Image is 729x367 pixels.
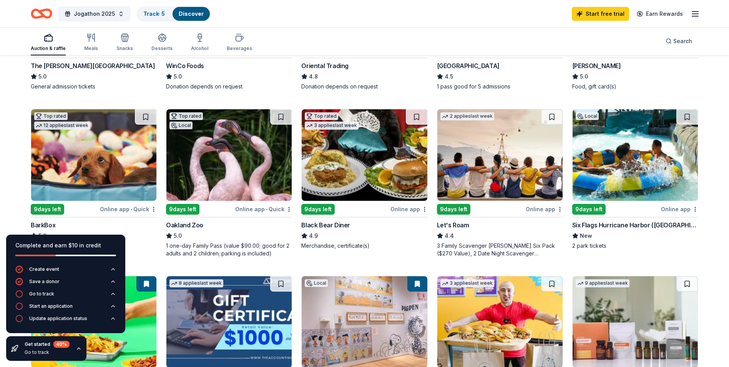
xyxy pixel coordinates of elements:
[437,220,469,230] div: Let's Roam
[169,112,203,120] div: Top rated
[166,220,203,230] div: Oakland Zoo
[25,349,70,355] div: Go to track
[25,341,70,348] div: Get started
[235,204,292,214] div: Online app Quick
[34,122,90,130] div: 12 applies last week
[31,220,55,230] div: BarkBox
[143,10,165,17] a: Track· 5
[84,30,98,55] button: Meals
[445,72,453,81] span: 4.5
[576,279,629,287] div: 9 applies last week
[572,242,698,250] div: 2 park tickets
[29,315,87,322] div: Update application status
[301,61,349,70] div: Oriental Trading
[58,6,130,22] button: Jogathon 2025
[166,61,204,70] div: WinCo Foods
[661,204,698,214] div: Online app
[29,279,60,285] div: Save a donor
[576,112,599,120] div: Local
[151,45,173,52] div: Desserts
[31,204,64,215] div: 9 days left
[166,242,292,257] div: 1 one-day Family Pass (value $90.00; good for 2 adults and 2 children; parking is included)
[15,315,116,327] button: Update application status
[305,279,328,287] div: Local
[266,206,267,212] span: •
[673,37,692,46] span: Search
[31,61,155,70] div: The [PERSON_NAME][GEOGRAPHIC_DATA]
[572,220,698,230] div: Six Flags Hurricane Harbor ([GEOGRAPHIC_DATA])
[15,278,116,290] button: Save a donor
[34,112,68,120] div: Top rated
[572,61,621,70] div: [PERSON_NAME]
[31,109,157,250] a: Image for BarkBoxTop rated12 applieslast week9days leftOnline app•QuickBarkBox5.0Dog toy(s), dog ...
[580,231,592,240] span: New
[191,45,208,52] div: Alcohol
[437,61,500,70] div: [GEOGRAPHIC_DATA]
[100,204,157,214] div: Online app Quick
[174,72,182,81] span: 5.0
[572,204,606,215] div: 9 days left
[572,109,698,250] a: Image for Six Flags Hurricane Harbor (Concord)Local9days leftOnline appSix Flags Hurricane Harbor...
[227,45,252,52] div: Beverages
[166,204,199,215] div: 9 days left
[437,242,563,257] div: 3 Family Scavenger [PERSON_NAME] Six Pack ($270 Value), 2 Date Night Scavenger [PERSON_NAME] Two ...
[572,7,629,21] a: Start free trial
[166,109,292,201] img: Image for Oakland Zoo
[301,83,427,90] div: Donation depends on request
[29,303,73,309] div: Start an application
[38,72,46,81] span: 5.0
[166,109,292,257] a: Image for Oakland ZooTop ratedLocal9days leftOnline app•QuickOakland Zoo5.01 one-day Family Pass ...
[31,5,52,23] a: Home
[301,109,427,250] a: Image for Black Bear DinerTop rated3 applieslast week9days leftOnline appBlack Bear Diner4.9Merch...
[572,83,698,90] div: Food, gift card(s)
[31,45,66,52] div: Auction & raffle
[151,30,173,55] button: Desserts
[437,109,563,201] img: Image for Let's Roam
[301,242,427,250] div: Merchandise, certificate(s)
[437,83,563,90] div: 1 pass good for 5 admissions
[174,231,182,240] span: 5.0
[437,204,470,215] div: 9 days left
[15,302,116,315] button: Start an application
[116,30,133,55] button: Snacks
[116,45,133,52] div: Snacks
[15,290,116,302] button: Go to track
[15,265,116,278] button: Create event
[580,72,588,81] span: 5.0
[445,231,454,240] span: 4.4
[31,30,66,55] button: Auction & raffle
[302,109,427,201] img: Image for Black Bear Diner
[437,109,563,257] a: Image for Let's Roam2 applieslast week9days leftOnline appLet's Roam4.43 Family Scavenger [PERSON...
[74,9,115,18] span: Jogathon 2025
[390,204,428,214] div: Online app
[53,341,70,348] div: 40 %
[227,30,252,55] button: Beverages
[526,204,563,214] div: Online app
[31,109,156,201] img: Image for BarkBox
[659,33,698,49] button: Search
[191,30,208,55] button: Alcohol
[305,122,359,130] div: 3 applies last week
[309,231,318,240] span: 4.9
[301,220,350,230] div: Black Bear Diner
[131,206,132,212] span: •
[573,109,698,201] img: Image for Six Flags Hurricane Harbor (Concord)
[169,279,223,287] div: 8 applies last week
[632,7,687,21] a: Earn Rewards
[29,266,59,272] div: Create event
[84,45,98,52] div: Meals
[305,112,338,120] div: Top rated
[440,279,494,287] div: 3 applies last week
[169,122,193,129] div: Local
[440,112,494,120] div: 2 applies last week
[136,6,211,22] button: Track· 5Discover
[15,241,116,250] div: Complete and earn $10 in credit
[179,10,204,17] a: Discover
[29,291,54,297] div: Go to track
[31,83,157,90] div: General admission tickets
[309,72,318,81] span: 4.8
[301,204,335,215] div: 9 days left
[166,83,292,90] div: Donation depends on request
